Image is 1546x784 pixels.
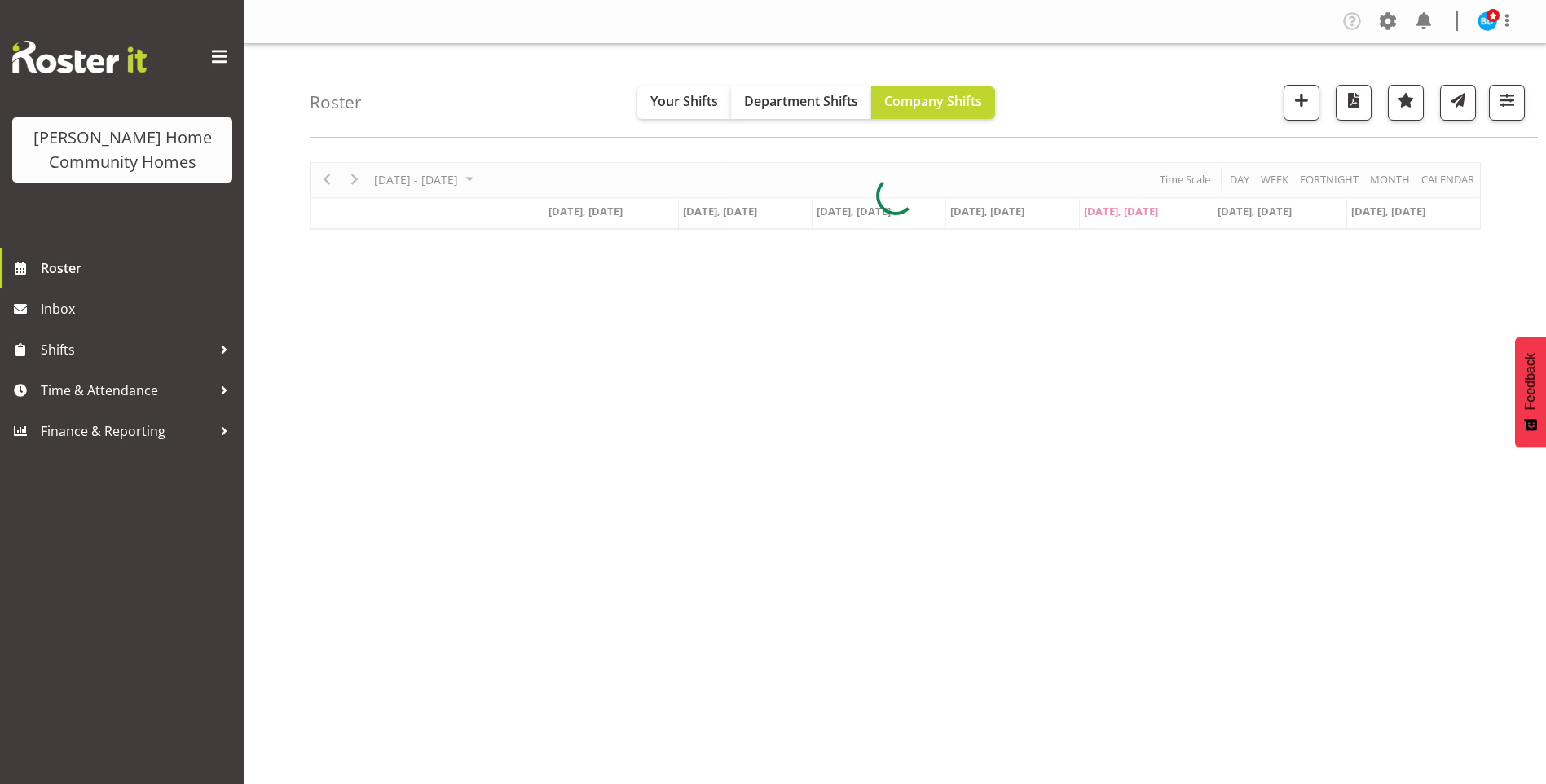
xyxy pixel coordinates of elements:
span: Time & Attendance [41,378,212,403]
h4: Roster [310,93,362,112]
button: Download a PDF of the roster according to the set date range. [1336,85,1372,121]
div: [PERSON_NAME] Home Community Homes [29,126,216,174]
span: Roster [41,256,236,280]
button: Highlight an important date within the roster. [1388,85,1424,121]
span: Your Shifts [650,92,718,110]
button: Add a new shift [1284,85,1319,121]
span: Inbox [41,297,236,321]
span: Feedback [1523,353,1538,410]
button: Your Shifts [637,86,731,119]
span: Company Shifts [884,92,982,110]
img: Rosterit website logo [12,41,147,73]
span: Department Shifts [744,92,858,110]
button: Feedback - Show survey [1515,337,1546,447]
button: Filter Shifts [1489,85,1525,121]
img: barbara-dunlop8515.jpg [1478,11,1497,31]
button: Department Shifts [731,86,871,119]
span: Finance & Reporting [41,419,212,443]
button: Send a list of all shifts for the selected filtered period to all rostered employees. [1440,85,1476,121]
button: Company Shifts [871,86,995,119]
span: Shifts [41,337,212,362]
